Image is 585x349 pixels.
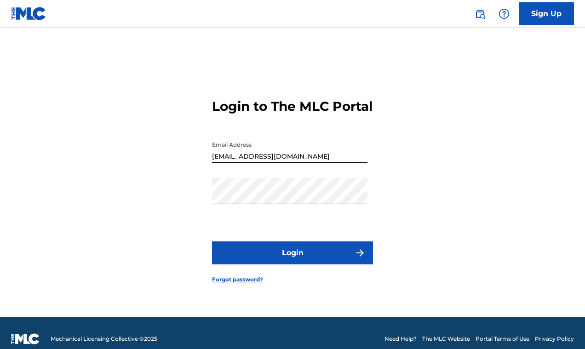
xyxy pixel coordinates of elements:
[212,98,373,114] h3: Login to The MLC Portal
[535,335,574,343] a: Privacy Policy
[355,247,366,258] img: f7272a7cc735f4ea7f67.svg
[422,335,470,343] a: The MLC Website
[51,335,157,343] span: Mechanical Licensing Collective © 2025
[212,275,263,284] a: Forgot password?
[384,335,417,343] a: Need Help?
[476,335,529,343] a: Portal Terms of Use
[212,241,373,264] button: Login
[471,5,489,23] a: Public Search
[11,7,46,20] img: MLC Logo
[495,5,513,23] div: Help
[499,8,510,19] img: help
[475,8,486,19] img: search
[11,333,40,344] img: logo
[519,2,574,25] a: Sign Up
